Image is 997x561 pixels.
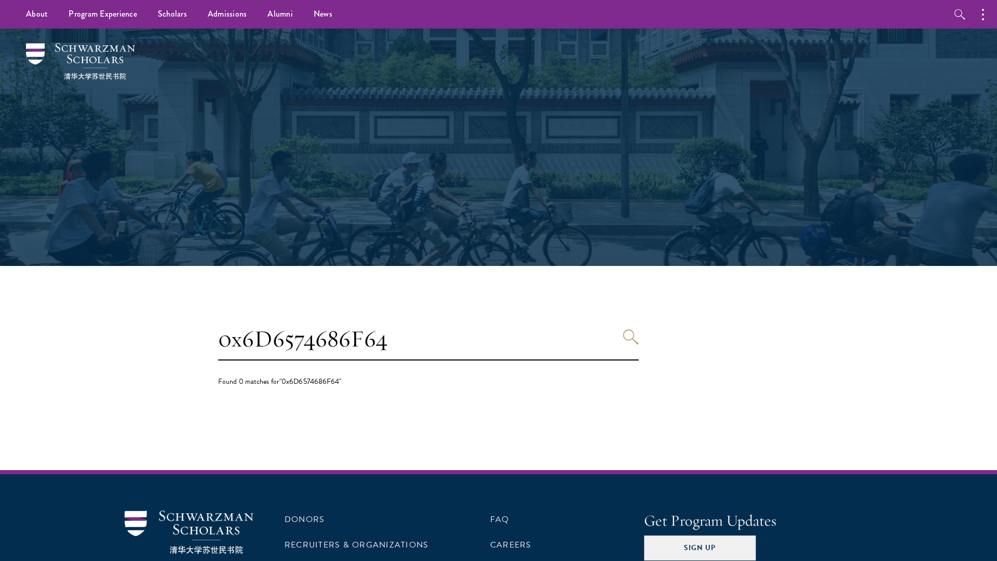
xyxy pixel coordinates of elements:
a: Careers [490,539,532,551]
img: Schwarzman Scholars [26,43,135,79]
a: Recruiters & Organizations [285,539,428,551]
h4: Get Program Updates [644,511,872,531]
span: "0x6D6574686F64" [279,376,342,387]
a: FAQ [490,513,509,526]
button: Search [623,329,639,345]
input: Search [218,318,639,360]
a: Donors [285,513,325,526]
img: Schwarzman Scholars [125,511,253,554]
button: Sign Up [644,536,756,560]
div: Found 0 matches for [218,376,639,387]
